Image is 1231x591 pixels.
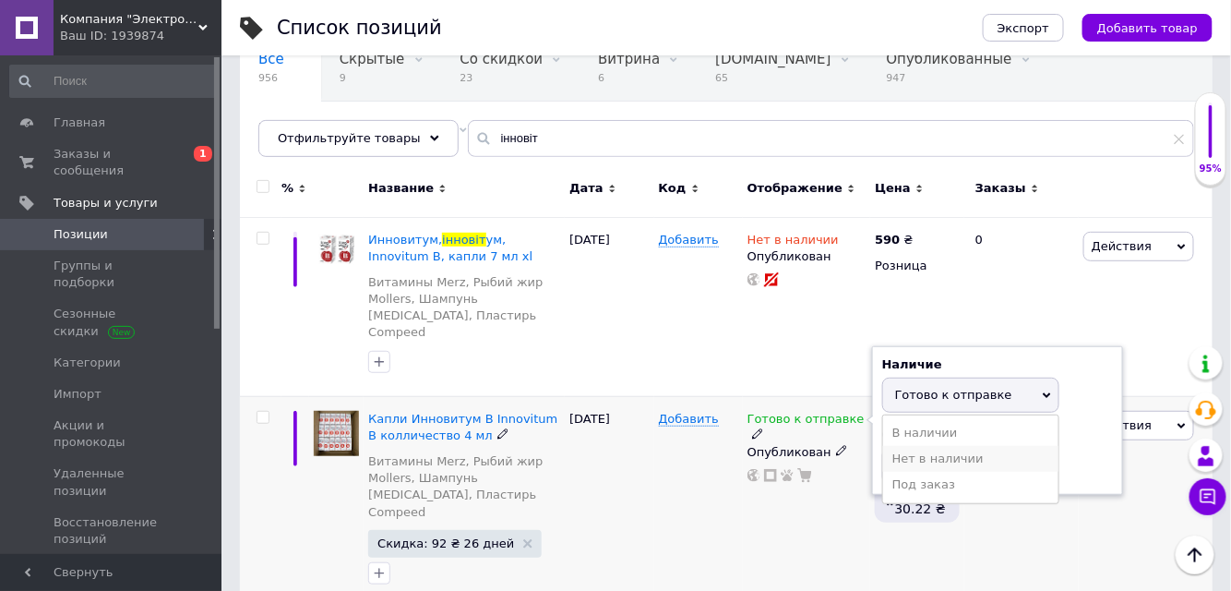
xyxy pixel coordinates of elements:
[895,388,1012,402] span: Готово к отправке
[314,411,359,456] img: Капли Инновитум В Innovitum B колличество 4 мл
[54,417,171,451] span: Акции и промокоды
[875,233,900,247] b: 590
[964,217,1079,396] div: 0
[314,232,359,269] img: Инновитум, інновітум, Innovitum B, капли 7 мл xl
[659,180,687,197] span: Код
[368,412,557,442] a: Капли Инновитум В Innovitum B колличество 4 мл
[883,472,1058,498] li: Под заказ
[258,71,284,85] span: 956
[54,146,171,179] span: Заказы и сообщения
[368,233,532,263] a: Инновитум,інновітум, Innovitum B, капли 7 мл xl
[1092,239,1152,253] span: Действия
[54,226,108,243] span: Позиции
[715,71,831,85] span: 65
[194,146,212,162] span: 1
[340,71,405,85] span: 9
[468,120,1194,157] input: Поиск по названию позиции, артикулу и поисковым запросам
[747,180,843,197] span: Отображение
[277,18,442,38] div: Список позиций
[377,537,514,549] span: Скидка: 92 ₴ 26 дней
[875,232,913,248] div: ₴
[1196,163,1225,175] div: 95%
[9,65,218,98] input: Поиск
[875,180,911,197] span: Цена
[1082,14,1213,42] button: Добавить товар
[368,180,434,197] span: Название
[1097,21,1198,35] span: Добавить товар
[715,51,831,67] span: [DOMAIN_NAME]
[368,274,560,342] a: Витамины Merz, Рыбий жир Mollers, Шампунь [MEDICAL_DATA], Пластирь Compeed
[1189,478,1226,515] button: Чат с покупателем
[747,248,866,265] div: Опубликован
[368,233,532,263] span: ум, Innovitum B, капли 7 мл xl
[598,71,660,85] span: 6
[875,258,960,274] div: Розница
[258,121,449,138] span: Панч-11 сварочная пров...
[60,11,198,28] span: Компания "Электросталь"
[975,180,1026,197] span: Заказы
[887,71,1012,85] span: 947
[887,51,1012,67] span: Опубликованные
[883,446,1058,472] li: Нет в наличии
[565,217,653,396] div: [DATE]
[54,386,102,403] span: Импорт
[54,355,121,371] span: Категории
[442,233,485,247] span: інновіт
[659,412,719,427] span: Добавить
[54,258,171,291] span: Группы и подборки
[983,14,1064,42] button: Экспорт
[278,131,421,145] span: Отфильтруйте товары
[882,356,1113,373] div: Наличие
[998,21,1049,35] span: Экспорт
[1176,536,1214,574] button: Наверх
[54,115,105,131] span: Главная
[258,51,284,67] span: Все
[281,180,293,197] span: %
[368,233,442,247] span: Инновитум,
[240,102,486,172] div: Панч-11 сварочная проволока, сварка чугуна, наплавка
[569,180,604,197] span: Дата
[747,233,839,252] span: Нет в наличии
[54,514,171,548] span: Восстановление позиций
[60,28,221,44] div: Ваш ID: 1939874
[598,51,660,67] span: Витрина
[368,453,560,521] a: Витамины Merz, Рыбий жир Mollers, Шампунь [MEDICAL_DATA], Пластирь Compeed
[747,444,866,461] div: Опубликован
[340,51,405,67] span: Скрытые
[460,71,544,85] span: 23
[54,195,158,211] span: Товары и услуги
[747,412,865,431] span: Готово к отправке
[54,465,171,499] span: Удаленные позиции
[460,51,544,67] span: Со скидкой
[883,420,1058,446] li: В наличии
[54,306,171,339] span: Сезонные скидки
[659,233,719,247] span: Добавить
